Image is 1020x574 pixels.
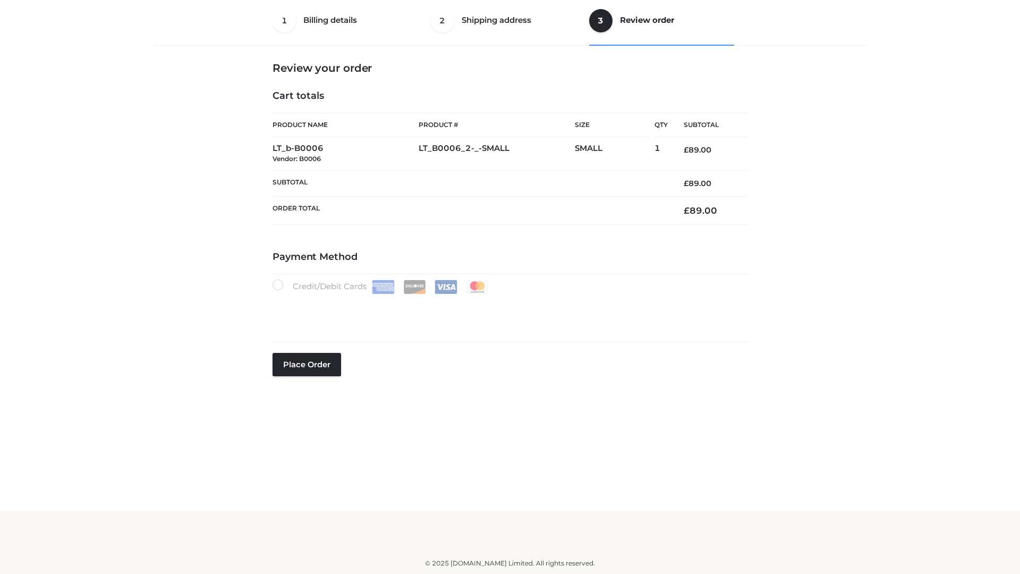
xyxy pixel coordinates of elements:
label: Credit/Debit Cards [273,280,490,294]
td: SMALL [575,137,654,171]
h3: Review your order [273,62,747,74]
td: LT_b-B0006 [273,137,419,171]
span: £ [684,205,690,216]
th: Product Name [273,113,419,137]
bdi: 89.00 [684,205,717,216]
button: Place order [273,353,341,376]
th: Subtotal [668,113,747,137]
div: © 2025 [DOMAIN_NAME] Limited. All rights reserved. [158,558,862,569]
th: Order Total [273,197,668,225]
th: Size [575,113,649,137]
h4: Cart totals [273,90,747,102]
bdi: 89.00 [684,145,711,155]
h4: Payment Method [273,251,747,263]
span: £ [684,145,688,155]
img: Mastercard [466,280,489,294]
td: LT_B0006_2-_-SMALL [419,137,575,171]
img: Amex [372,280,395,294]
iframe: Secure payment input frame [270,292,745,331]
img: Discover [403,280,426,294]
th: Qty [654,113,668,137]
td: 1 [654,137,668,171]
img: Visa [435,280,457,294]
small: Vendor: B0006 [273,155,321,163]
bdi: 89.00 [684,179,711,188]
th: Product # [419,113,575,137]
span: £ [684,179,688,188]
th: Subtotal [273,170,668,196]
